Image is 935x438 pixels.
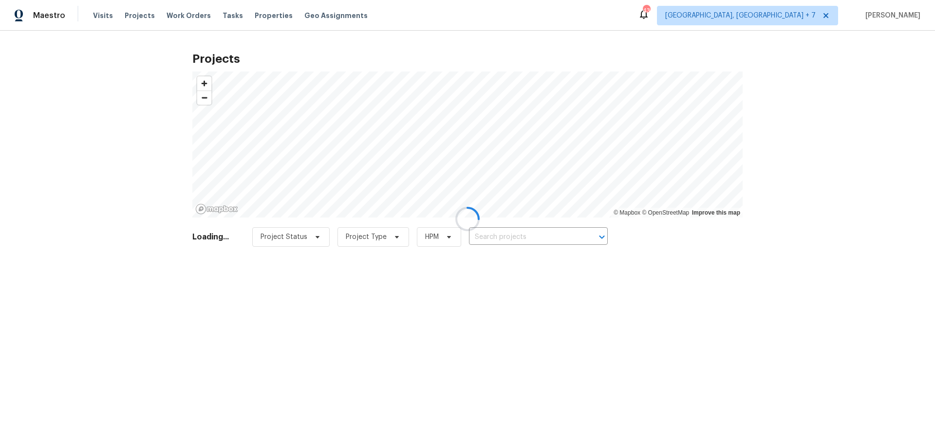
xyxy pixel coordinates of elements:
[642,209,689,216] a: OpenStreetMap
[197,91,211,105] button: Zoom out
[643,6,650,16] div: 43
[614,209,640,216] a: Mapbox
[195,203,238,215] a: Mapbox homepage
[692,209,740,216] a: Improve this map
[197,76,211,91] button: Zoom in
